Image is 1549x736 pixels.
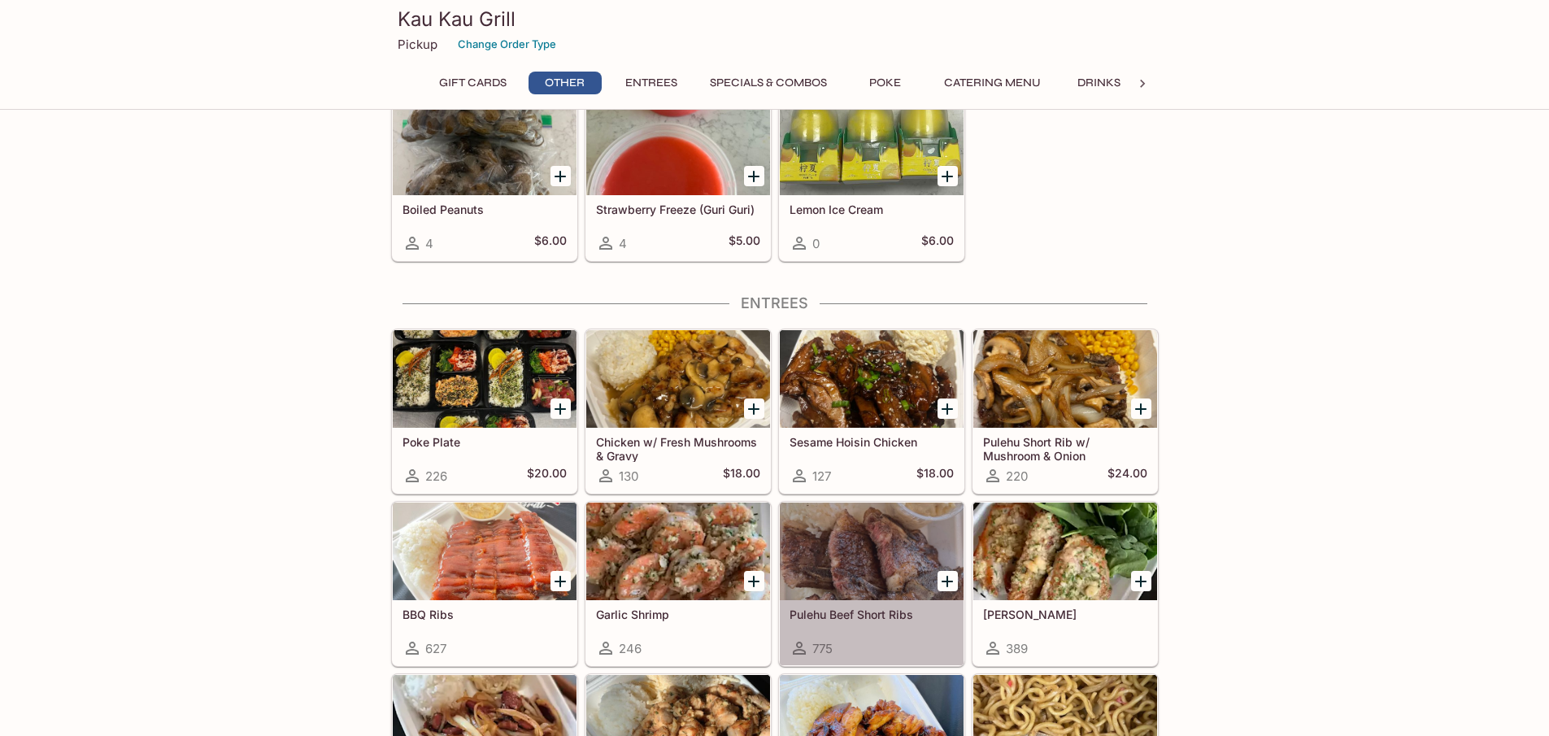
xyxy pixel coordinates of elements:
[596,608,760,621] h5: Garlic Shrimp
[586,98,770,195] div: Strawberry Freeze (Guri Guri)
[550,398,571,419] button: Add Poke Plate
[723,466,760,486] h5: $18.00
[393,503,577,600] div: BBQ Ribs
[619,236,627,251] span: 4
[585,97,771,261] a: Strawberry Freeze (Guri Guri)4$5.00
[402,203,567,216] h5: Boiled Peanuts
[916,466,954,486] h5: $18.00
[779,502,964,666] a: Pulehu Beef Short Ribs775
[585,329,771,494] a: Chicken w/ Fresh Mushrooms & Gravy130$18.00
[398,7,1152,32] h3: Kau Kau Grill
[1131,398,1151,419] button: Add Pulehu Short Rib w/ Mushroom & Onion
[619,641,642,656] span: 246
[779,329,964,494] a: Sesame Hoisin Chicken127$18.00
[938,571,958,591] button: Add Pulehu Beef Short Ribs
[790,435,954,449] h5: Sesame Hoisin Chicken
[972,502,1158,666] a: [PERSON_NAME]389
[392,329,577,494] a: Poke Plate226$20.00
[586,503,770,600] div: Garlic Shrimp
[1006,641,1028,656] span: 389
[790,203,954,216] h5: Lemon Ice Cream
[921,233,954,253] h5: $6.00
[596,203,760,216] h5: Strawberry Freeze (Guri Guri)
[430,72,516,94] button: Gift Cards
[619,468,638,484] span: 130
[393,98,577,195] div: Boiled Peanuts
[425,236,433,251] span: 4
[729,233,760,253] h5: $5.00
[972,329,1158,494] a: Pulehu Short Rib w/ Mushroom & Onion220$24.00
[983,435,1147,462] h5: Pulehu Short Rib w/ Mushroom & Onion
[596,435,760,462] h5: Chicken w/ Fresh Mushrooms & Gravy
[973,503,1157,600] div: Garlic Ahi
[1063,72,1136,94] button: Drinks
[744,166,764,186] button: Add Strawberry Freeze (Guri Guri)
[393,330,577,428] div: Poke Plate
[744,571,764,591] button: Add Garlic Shrimp
[744,398,764,419] button: Add Chicken w/ Fresh Mushrooms & Gravy
[527,466,567,486] h5: $20.00
[392,502,577,666] a: BBQ Ribs627
[586,330,770,428] div: Chicken w/ Fresh Mushrooms & Gravy
[849,72,922,94] button: Poke
[402,608,567,621] h5: BBQ Ribs
[812,641,833,656] span: 775
[550,571,571,591] button: Add BBQ Ribs
[425,641,446,656] span: 627
[780,98,964,195] div: Lemon Ice Cream
[392,97,577,261] a: Boiled Peanuts4$6.00
[983,608,1147,621] h5: [PERSON_NAME]
[398,37,437,52] p: Pickup
[780,330,964,428] div: Sesame Hoisin Chicken
[1131,571,1151,591] button: Add Garlic Ahi
[615,72,688,94] button: Entrees
[779,97,964,261] a: Lemon Ice Cream0$6.00
[790,608,954,621] h5: Pulehu Beef Short Ribs
[450,32,563,57] button: Change Order Type
[529,72,602,94] button: Other
[425,468,447,484] span: 226
[534,233,567,253] h5: $6.00
[402,435,567,449] h5: Poke Plate
[812,236,820,251] span: 0
[550,166,571,186] button: Add Boiled Peanuts
[973,330,1157,428] div: Pulehu Short Rib w/ Mushroom & Onion
[812,468,831,484] span: 127
[938,166,958,186] button: Add Lemon Ice Cream
[780,503,964,600] div: Pulehu Beef Short Ribs
[1006,468,1028,484] span: 220
[938,398,958,419] button: Add Sesame Hoisin Chicken
[585,502,771,666] a: Garlic Shrimp246
[701,72,836,94] button: Specials & Combos
[1107,466,1147,486] h5: $24.00
[391,294,1159,312] h4: Entrees
[935,72,1050,94] button: Catering Menu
